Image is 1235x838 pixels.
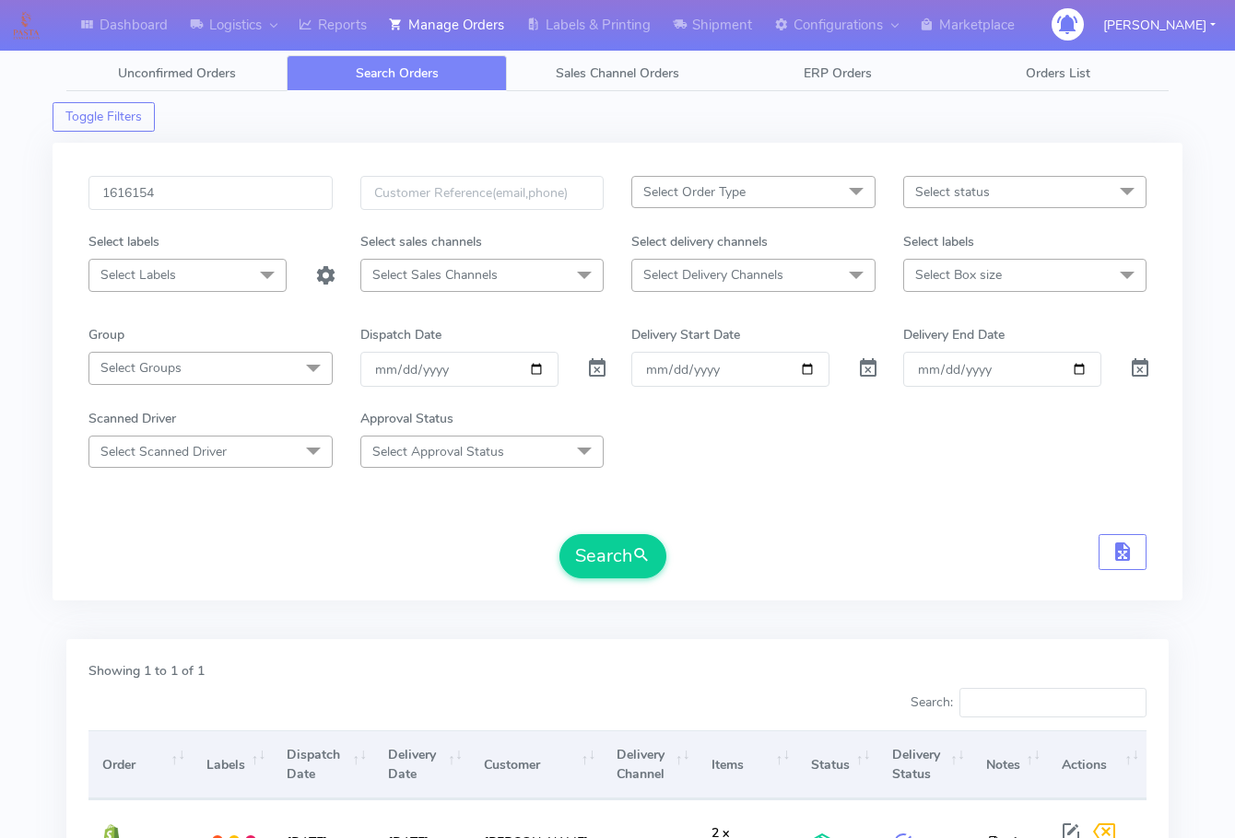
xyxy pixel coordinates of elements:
[273,730,374,799] th: Dispatch Date: activate to sort column ascending
[372,266,498,284] span: Select Sales Channels
[915,266,1002,284] span: Select Box size
[603,730,697,799] th: Delivery Channel: activate to sort column ascending
[372,443,504,460] span: Select Approval Status
[797,730,877,799] th: Status: activate to sort column ascending
[631,232,768,251] label: Select delivery channels
[100,266,176,284] span: Select Labels
[470,730,603,799] th: Customer: activate to sort column ascending
[1089,6,1229,44] button: [PERSON_NAME]
[53,102,155,132] button: Toggle Filters
[915,183,990,201] span: Select status
[877,730,971,799] th: Delivery Status: activate to sort column ascending
[556,64,679,82] span: Sales Channel Orders
[903,232,974,251] label: Select labels
[903,325,1005,344] label: Delivery End Date
[118,64,236,82] span: Unconfirmed Orders
[88,176,333,210] input: Order Id
[193,730,273,799] th: Labels: activate to sort column ascending
[88,232,159,251] label: Select labels
[643,266,783,284] span: Select Delivery Channels
[631,325,740,344] label: Delivery Start Date
[360,409,453,428] label: Approval Status
[360,232,482,251] label: Select sales channels
[100,359,182,377] span: Select Groups
[66,55,1169,91] ul: Tabs
[972,730,1048,799] th: Notes: activate to sort column ascending
[88,325,124,344] label: Group
[100,443,227,460] span: Select Scanned Driver
[643,183,746,201] span: Select Order Type
[88,730,193,799] th: Order: activate to sort column ascending
[88,409,176,428] label: Scanned Driver
[559,534,666,578] button: Search
[1048,730,1147,799] th: Actions: activate to sort column ascending
[88,661,205,681] label: Showing 1 to 1 of 1
[804,64,872,82] span: ERP Orders
[911,688,1147,717] label: Search:
[1026,64,1090,82] span: Orders List
[698,730,798,799] th: Items: activate to sort column ascending
[360,325,441,344] label: Dispatch Date
[356,64,439,82] span: Search Orders
[360,176,605,210] input: Customer Reference(email,phone)
[374,730,470,799] th: Delivery Date: activate to sort column ascending
[959,688,1147,717] input: Search:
